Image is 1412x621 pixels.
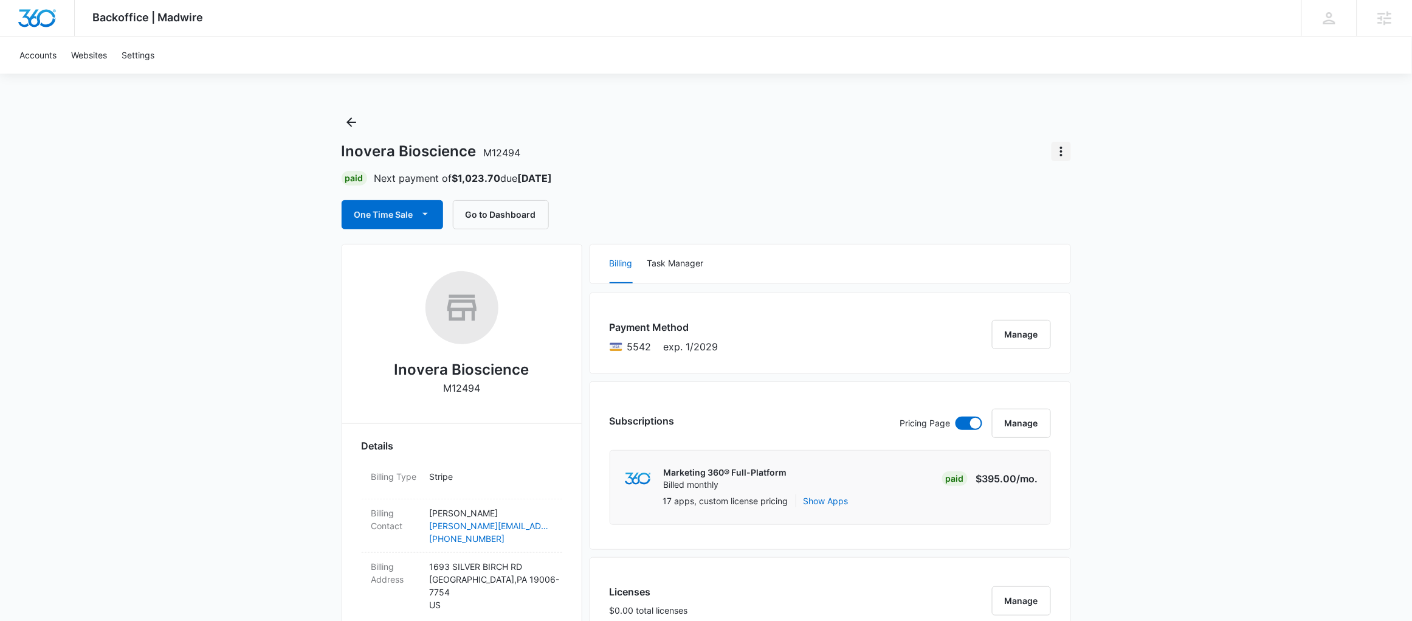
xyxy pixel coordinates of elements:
[371,470,420,483] dt: Billing Type
[610,320,718,335] h3: Payment Method
[342,171,367,186] div: Paid
[430,470,553,483] p: Stripe
[64,36,114,74] a: Websites
[610,585,688,599] h3: Licenses
[647,245,704,283] button: Task Manager
[1052,142,1071,161] button: Actions
[371,560,420,586] dt: Billing Address
[992,320,1051,349] button: Manage
[900,417,951,430] p: Pricing Page
[625,473,651,485] img: marketing360Logo
[430,519,553,532] a: [PERSON_NAME][EMAIL_ADDRESS][DOMAIN_NAME]
[627,339,652,354] span: Visa ending with
[362,439,394,453] span: Details
[992,586,1051,616] button: Manage
[362,463,562,499] div: Billing TypeStripe
[664,339,718,354] span: exp. 1/2029
[342,113,361,132] button: Back
[1017,473,1038,485] span: /mo.
[610,414,675,428] h3: Subscriptions
[430,507,553,519] p: [PERSON_NAME]
[362,499,562,553] div: Billing Contact[PERSON_NAME][PERSON_NAME][EMAIL_ADDRESS][DOMAIN_NAME][PHONE_NUMBER]
[342,200,443,229] button: One Time Sale
[610,245,633,283] button: Billing
[484,147,521,159] span: M12494
[518,172,553,184] strong: [DATE]
[443,381,480,395] p: M12494
[430,560,553,611] p: 1693 SILVER BIRCH RD [GEOGRAPHIC_DATA] , PA 19006-7754 US
[374,171,553,186] p: Next payment of due
[453,200,549,229] button: Go to Dashboard
[371,507,420,532] dt: Billing Contact
[430,532,553,545] a: [PHONE_NUMBER]
[664,467,787,479] p: Marketing 360® Full-Platform
[664,479,787,491] p: Billed monthly
[663,494,788,507] p: 17 apps, custom license pricing
[342,142,521,161] h1: Inovera Bioscience
[942,471,968,486] div: Paid
[114,36,162,74] a: Settings
[452,172,501,184] strong: $1,023.70
[394,359,529,381] h2: Inovera Bioscience
[93,11,204,24] span: Backoffice | Madwire
[610,604,688,617] p: $0.00 total licenses
[12,36,64,74] a: Accounts
[976,471,1038,486] p: $395.00
[992,409,1051,438] button: Manage
[804,494,849,507] button: Show Apps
